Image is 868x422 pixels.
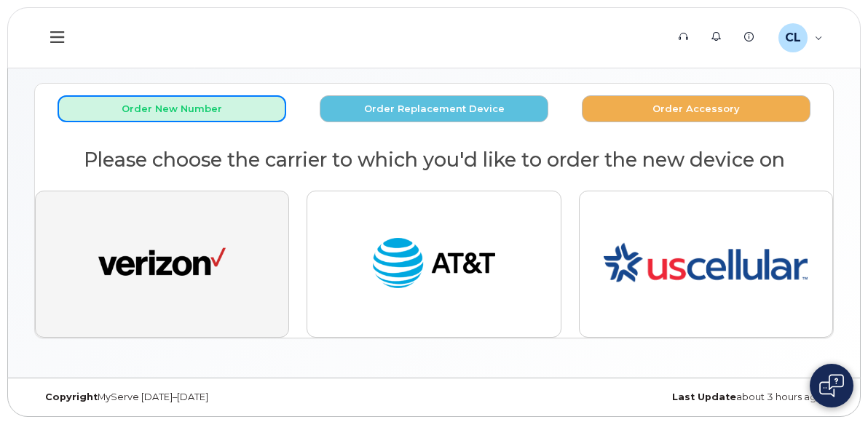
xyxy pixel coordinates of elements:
h2: Please choose the carrier to which you'd like to order the new device on [35,149,833,171]
img: Open chat [819,374,844,397]
img: us-53c3169632288c49726f5d6ca51166ebf3163dd413c8a1bd00aedf0ff3a7123e.png [604,203,808,325]
button: Order Accessory [582,95,810,122]
div: about 3 hours ago [434,391,834,403]
img: verizon-ab2890fd1dd4a6c9cf5f392cd2db4626a3dae38ee8226e09bcb5c993c4c79f81.png [98,231,226,297]
button: Order New Number [58,95,286,122]
div: MyServe [DATE]–[DATE] [34,391,434,403]
strong: Copyright [45,391,98,402]
span: CL [785,29,801,47]
strong: Last Update [672,391,736,402]
button: Order Replacement Device [320,95,548,122]
img: at_t-fb3d24644a45acc70fc72cc47ce214d34099dfd970ee3ae2334e4251f9d920fd.png [370,231,497,297]
div: Carlos Lopez [768,23,833,52]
